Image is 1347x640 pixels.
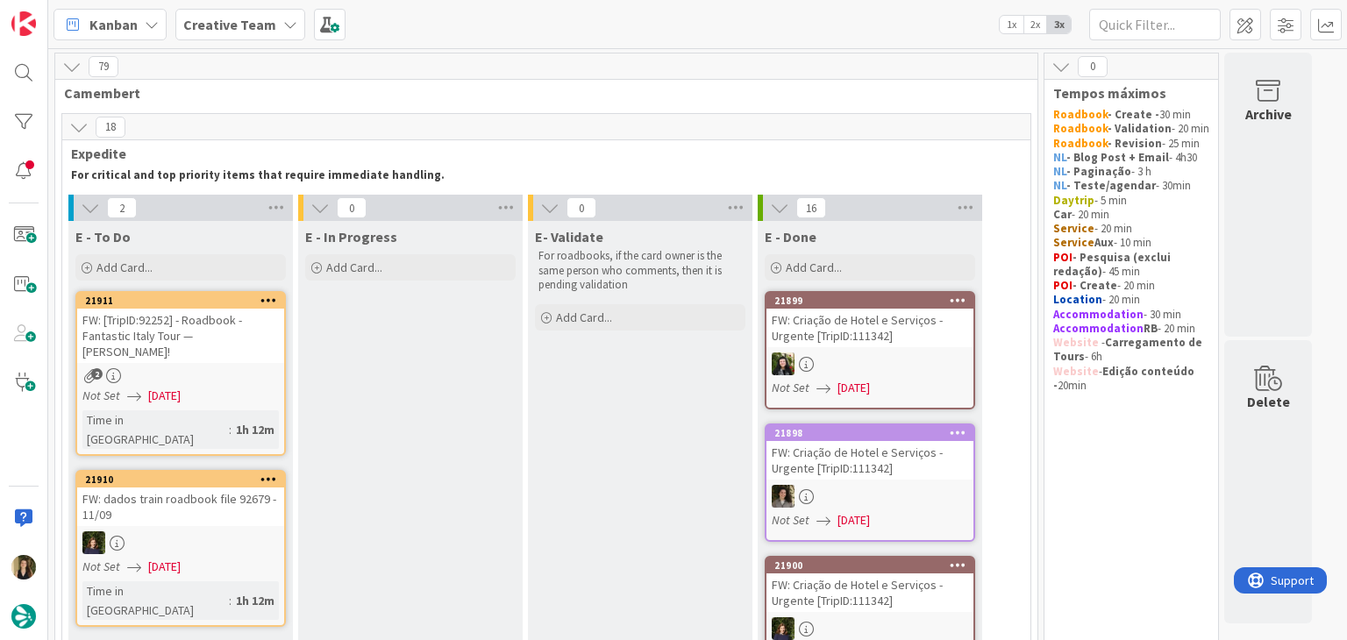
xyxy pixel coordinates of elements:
p: - 20 min [1053,208,1209,222]
strong: NL [1053,150,1066,165]
span: 79 [89,56,118,77]
strong: NL [1053,178,1066,193]
strong: - Revision [1108,136,1162,151]
strong: Website [1053,364,1099,379]
div: 1h 12m [232,591,279,610]
span: : [229,591,232,610]
strong: Aux [1094,235,1114,250]
div: FW: [TripID:92252] - Roadbook - Fantastic Italy Tour — [PERSON_NAME]! [77,309,284,363]
div: 21900 [774,559,973,572]
div: 21899 [766,293,973,309]
div: 21911 [77,293,284,309]
span: 3x [1047,16,1071,33]
div: 21898 [766,425,973,441]
img: avatar [11,604,36,629]
strong: Roadbook [1053,136,1108,151]
strong: Edição conteúdo - [1053,364,1197,393]
p: - 25 min [1053,137,1209,151]
strong: Accommodation [1053,307,1144,322]
p: 30 min [1053,108,1209,122]
div: 21898 [774,427,973,439]
span: 1x [1000,16,1023,33]
p: - 20 min [1053,122,1209,136]
b: Creative Team [183,16,276,33]
img: MC [772,617,795,640]
div: 21898FW: Criação de Hotel e Serviços - Urgente [TripID:111342] [766,425,973,480]
span: E - Done [765,228,816,245]
i: Not Set [82,388,120,403]
img: MC [82,531,105,554]
p: - 5 min [1053,194,1209,208]
div: FW: dados train roadbook file 92679 - 11/09 [77,487,284,526]
span: E - To Do [75,228,131,245]
img: Visit kanbanzone.com [11,11,36,36]
div: 1h 12m [232,420,279,439]
strong: POI [1053,278,1073,293]
span: [DATE] [837,511,870,530]
p: - 3 h [1053,165,1209,179]
strong: Website [1053,335,1099,350]
span: 2x [1023,16,1047,33]
p: For roadbooks, if the card owner is the same person who comments, then it is pending validation [538,249,742,292]
p: - 10 min [1053,236,1209,250]
strong: - Create [1073,278,1117,293]
strong: - Blog Post + Email [1066,150,1169,165]
p: - 45 min [1053,251,1209,280]
strong: Accommodation [1053,321,1144,336]
div: BC [766,352,973,375]
strong: - Teste/agendar [1066,178,1156,193]
strong: POI [1053,250,1073,265]
div: 21899 [774,295,973,307]
strong: NL [1053,164,1066,179]
img: SP [11,555,36,580]
p: - 20 min [1053,293,1209,307]
strong: Daytrip [1053,193,1094,208]
strong: Service [1053,221,1094,236]
span: Camembert [64,84,1016,102]
img: BC [772,352,795,375]
span: Support [37,3,80,24]
strong: For critical and top priority items that require immediate handling. [71,167,445,182]
div: Delete [1247,391,1290,412]
span: 0 [1078,56,1108,77]
div: 21910FW: dados train roadbook file 92679 - 11/09 [77,472,284,526]
div: 21900FW: Criação de Hotel e Serviços - Urgente [TripID:111342] [766,558,973,612]
span: Tempos máximos [1053,84,1196,102]
span: 16 [796,197,826,218]
span: E- Validate [535,228,603,245]
strong: Roadbook [1053,107,1108,122]
div: FW: Criação de Hotel e Serviços - Urgente [TripID:111342] [766,441,973,480]
div: Archive [1245,103,1292,124]
i: Not Set [772,380,809,395]
strong: Location [1053,292,1102,307]
strong: Service [1053,235,1094,250]
div: FW: Criação de Hotel e Serviços - Urgente [TripID:111342] [766,309,973,347]
a: 21910FW: dados train roadbook file 92679 - 11/09MCNot Set[DATE]Time in [GEOGRAPHIC_DATA]:1h 12m [75,470,286,627]
span: [DATE] [148,387,181,405]
div: MC [766,617,973,640]
p: - 4h30 [1053,151,1209,165]
a: 21898FW: Criação de Hotel e Serviços - Urgente [TripID:111342]MSNot Set[DATE] [765,423,975,542]
div: FW: Criação de Hotel e Serviços - Urgente [TripID:111342] [766,573,973,612]
img: MS [772,485,795,508]
strong: - Create - [1108,107,1159,122]
span: Add Card... [326,260,382,275]
span: [DATE] [148,558,181,576]
strong: Carregamento de Tours [1053,335,1205,364]
div: 21911 [85,295,284,307]
span: 2 [107,197,137,218]
div: 21899FW: Criação de Hotel e Serviços - Urgente [TripID:111342] [766,293,973,347]
strong: RB [1144,321,1158,336]
strong: - Pesquisa (exclui redação) [1053,250,1173,279]
p: - - 6h [1053,336,1209,365]
i: Not Set [772,512,809,528]
span: Expedite [71,145,1008,162]
span: 0 [567,197,596,218]
p: - 20 min [1053,279,1209,293]
span: : [229,420,232,439]
strong: - Validation [1108,121,1172,136]
div: 21911FW: [TripID:92252] - Roadbook - Fantastic Italy Tour — [PERSON_NAME]! [77,293,284,363]
input: Quick Filter... [1089,9,1221,40]
p: - 20min [1053,365,1209,394]
div: 21910 [77,472,284,487]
